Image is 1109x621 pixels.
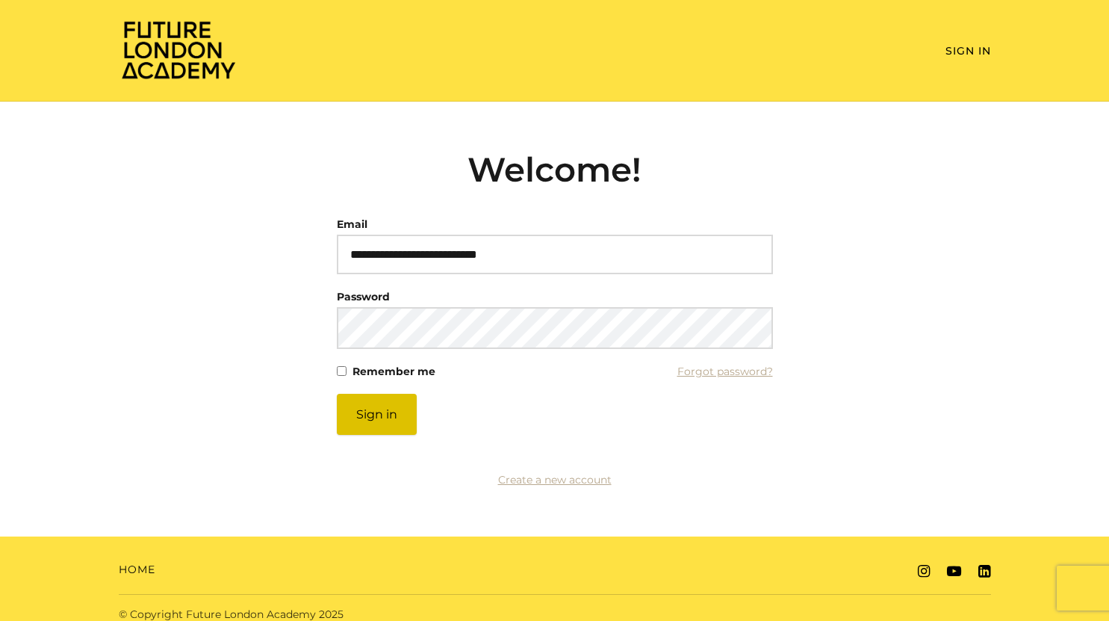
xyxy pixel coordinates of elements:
a: Create a new account [498,473,612,486]
a: Sign In [945,44,991,58]
label: Email [337,214,367,235]
button: Sign in [337,394,417,435]
img: Home Page [119,19,238,80]
label: Password [337,286,390,307]
label: Remember me [352,361,435,382]
h2: Welcome! [337,149,773,190]
a: Forgot password? [677,361,773,382]
a: Home [119,562,155,578]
